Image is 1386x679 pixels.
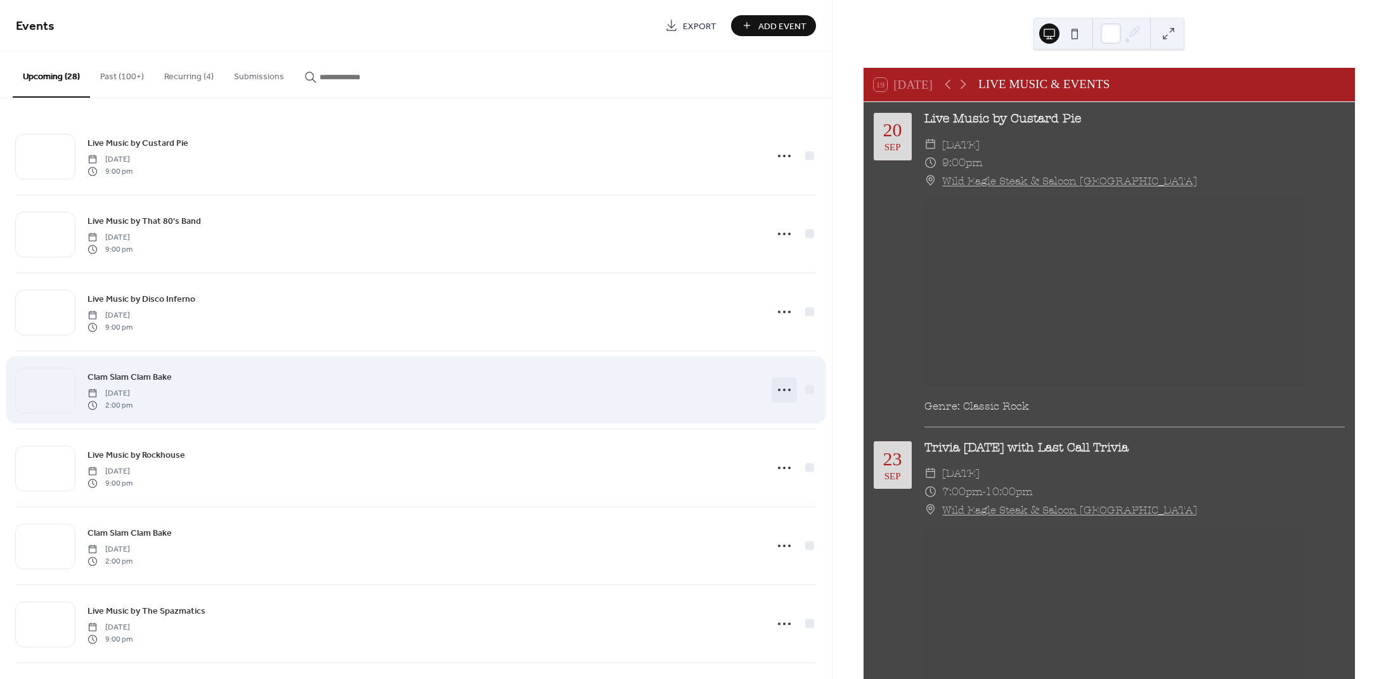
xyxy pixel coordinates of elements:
[87,399,133,411] span: 2:00 pm
[87,604,205,618] a: Live Music by The Spazmatics
[87,154,133,165] span: [DATE]
[87,605,205,618] span: Live Music by The Spazmatics
[758,20,806,33] span: Add Event
[924,398,1345,414] div: Genre: Classic Rock
[87,544,133,555] span: [DATE]
[87,232,133,243] span: [DATE]
[942,153,983,172] span: 9:00pm
[924,153,936,172] div: ​
[656,15,726,36] a: Export
[924,464,936,482] div: ​
[924,110,1345,128] div: Live Music by Custard Pie
[87,477,133,489] span: 9:00 pm
[985,482,1033,501] span: 10:00pm
[87,555,133,567] span: 2:00 pm
[87,243,133,255] span: 9:00 pm
[924,439,1345,457] div: Trivia [DATE] with Last Call Trivia
[942,172,1197,190] a: Wild Eagle Steak & Saloon [GEOGRAPHIC_DATA]
[983,482,985,501] span: -
[683,20,716,33] span: Export
[87,293,195,306] span: Live Music by Disco Inferno
[87,633,133,645] span: 9:00 pm
[884,472,901,481] div: Sep
[87,622,133,633] span: [DATE]
[16,14,55,39] span: Events
[942,464,980,482] span: [DATE]
[13,51,90,98] button: Upcoming (28)
[942,136,980,154] span: [DATE]
[87,136,188,150] a: Live Music by Custard Pie
[924,482,936,501] div: ​
[87,466,133,477] span: [DATE]
[87,449,185,462] span: Live Music by Rockhouse
[884,143,901,152] div: Sep
[942,482,983,501] span: 7:00pm
[924,172,936,190] div: ​
[731,15,816,36] button: Add Event
[924,501,936,519] div: ​
[87,526,172,540] a: Clam Slam Clam Bake
[924,136,936,154] div: ​
[942,501,1197,519] a: Wild Eagle Steak & Saloon [GEOGRAPHIC_DATA]
[87,527,172,540] span: Clam Slam Clam Bake
[224,51,294,96] button: Submissions
[883,120,902,139] div: 20
[154,51,224,96] button: Recurring (4)
[87,215,201,228] span: Live Music by That 80's Band
[87,321,133,333] span: 9:00 pm
[90,51,154,96] button: Past (100+)
[87,137,188,150] span: Live Music by Custard Pie
[87,214,201,228] a: Live Music by That 80's Band
[87,370,172,384] a: Clam Slam Clam Bake
[883,449,902,469] div: 23
[87,292,195,306] a: Live Music by Disco Inferno
[87,371,172,384] span: Clam Slam Clam Bake
[87,448,185,462] a: Live Music by Rockhouse
[87,310,133,321] span: [DATE]
[87,388,133,399] span: [DATE]
[978,75,1110,94] div: LIVE MUSIC & EVENTS
[87,165,133,177] span: 9:00 pm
